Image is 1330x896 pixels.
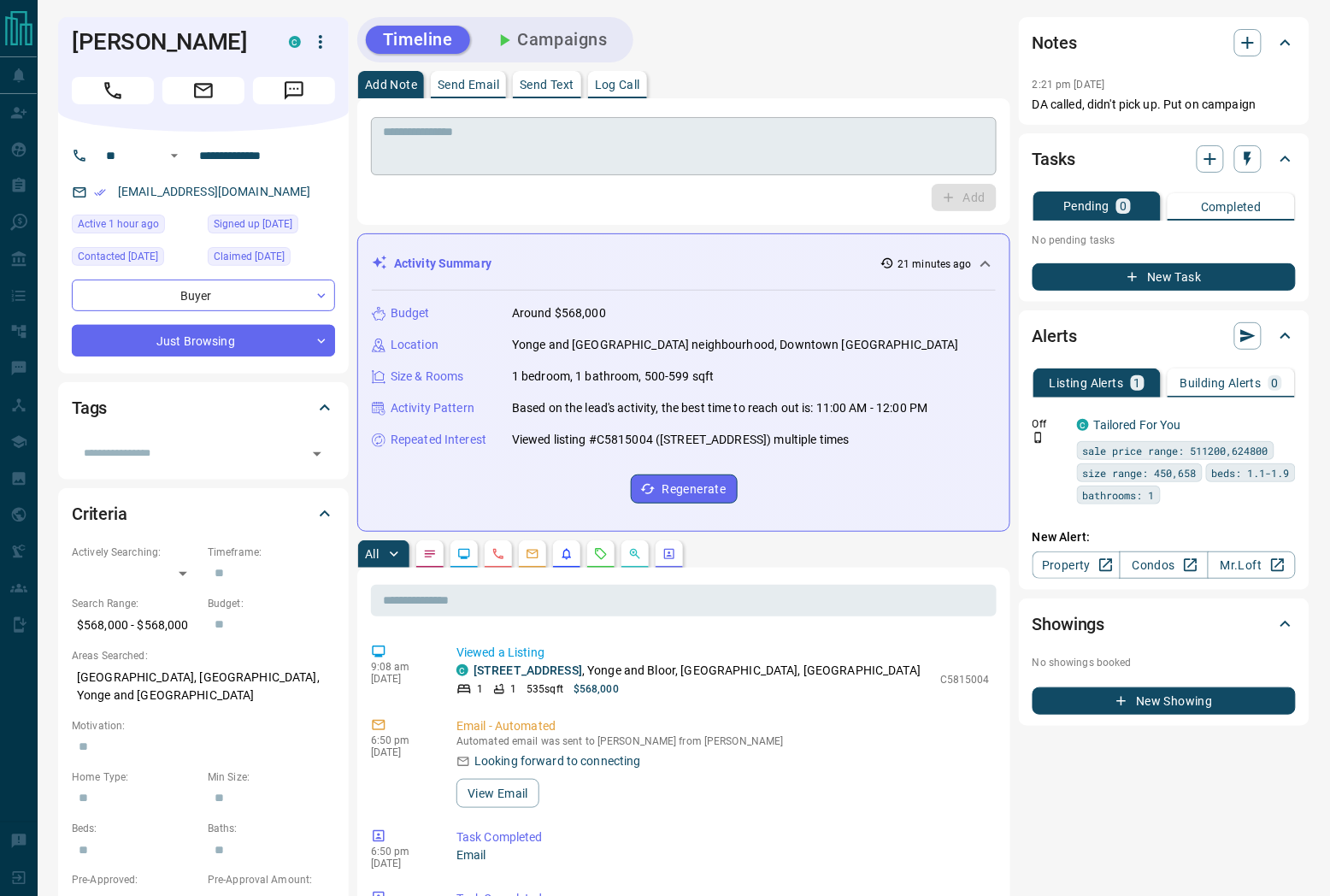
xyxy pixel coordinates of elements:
[1077,419,1089,431] div: condos.ca
[1050,377,1124,389] p: Listing Alerts
[662,547,676,561] svg: Agent Actions
[305,442,329,466] button: Open
[456,664,468,676] div: condos.ca
[1033,96,1296,114] p: DA called, didn't pick up. Put on campaign
[1033,655,1296,670] p: No showings booked
[474,663,582,677] a: [STREET_ADDRESS]
[372,248,996,280] div: Activity Summary21 minutes ago
[940,672,990,687] p: C5815004
[72,611,199,640] p: $568,000 - $568,000
[208,247,335,271] div: Thu Feb 09 2023
[72,769,199,785] p: Home Type:
[1033,416,1067,432] p: Off
[456,735,990,747] p: Automated email was sent to [PERSON_NAME] from [PERSON_NAME]
[1083,486,1155,504] span: bathrooms: 1
[1094,418,1181,432] a: Tailored For You
[526,547,539,561] svg: Emails
[1120,200,1127,212] p: 0
[1033,227,1296,253] p: No pending tasks
[371,661,431,673] p: 9:08 am
[491,547,505,561] svg: Calls
[72,280,335,311] div: Buyer
[1208,551,1296,579] a: Mr.Loft
[164,145,185,166] button: Open
[510,681,516,697] p: 1
[391,431,486,449] p: Repeated Interest
[366,26,470,54] button: Timeline
[253,77,335,104] span: Message
[512,336,959,354] p: Yonge and [GEOGRAPHIC_DATA] neighbourhood, Downtown [GEOGRAPHIC_DATA]
[1033,551,1121,579] a: Property
[371,858,431,869] p: [DATE]
[208,769,335,785] p: Min Size:
[1033,139,1296,180] div: Tasks
[208,596,335,611] p: Budget:
[72,545,199,560] p: Actively Searching:
[391,304,430,322] p: Budget
[1033,145,1075,173] h2: Tasks
[72,247,199,271] div: Mon Sep 29 2025
[1033,432,1045,444] svg: Push Notification Only
[208,821,335,836] p: Baths:
[214,215,292,233] span: Signed up [DATE]
[371,746,431,758] p: [DATE]
[1033,263,1296,291] button: New Task
[512,431,850,449] p: Viewed listing #C5815004 ([STREET_ADDRESS]) multiple times
[208,872,335,887] p: Pre-Approval Amount:
[1033,22,1296,63] div: Notes
[1033,322,1077,350] h2: Alerts
[72,663,335,710] p: [GEOGRAPHIC_DATA], [GEOGRAPHIC_DATA], Yonge and [GEOGRAPHIC_DATA]
[72,387,335,428] div: Tags
[560,547,574,561] svg: Listing Alerts
[512,304,606,322] p: Around $568,000
[594,547,608,561] svg: Requests
[72,500,127,528] h2: Criteria
[1033,687,1296,715] button: New Showing
[1272,377,1279,389] p: 0
[1033,604,1296,645] div: Showings
[1180,377,1262,389] p: Building Alerts
[72,596,199,611] p: Search Range:
[72,493,335,534] div: Criteria
[94,186,106,198] svg: Email Verified
[72,718,335,734] p: Motivation:
[78,215,159,233] span: Active 1 hour ago
[72,325,335,357] div: Just Browsing
[391,399,474,417] p: Activity Pattern
[477,681,483,697] p: 1
[456,828,990,846] p: Task Completed
[72,648,335,663] p: Areas Searched:
[208,215,335,239] div: Thu Feb 09 2023
[1212,464,1290,481] span: beds: 1.1-1.9
[1033,315,1296,357] div: Alerts
[1063,200,1109,212] p: Pending
[456,644,990,662] p: Viewed a Listing
[456,846,990,864] p: Email
[1033,79,1105,91] p: 2:21 pm [DATE]
[371,846,431,858] p: 6:50 pm
[423,547,437,561] svg: Notes
[1201,201,1262,213] p: Completed
[72,394,107,421] h2: Tags
[438,79,499,91] p: Send Email
[474,662,921,680] p: , Yonge and Bloor, [GEOGRAPHIC_DATA], [GEOGRAPHIC_DATA]
[628,547,642,561] svg: Opportunities
[1083,464,1197,481] span: size range: 450,658
[512,399,928,417] p: Based on the lead's activity, the best time to reach out is: 11:00 AM - 12:00 PM
[162,77,244,104] span: Email
[456,779,539,808] button: View Email
[208,545,335,560] p: Timeframe:
[1033,29,1077,56] h2: Notes
[474,752,641,770] p: Looking forward to connecting
[527,681,563,697] p: 535 sqft
[1083,442,1268,459] span: sale price range: 511200,624800
[457,547,471,561] svg: Lead Browsing Activity
[1120,551,1208,579] a: Condos
[371,673,431,685] p: [DATE]
[72,215,199,239] div: Tue Oct 14 2025
[365,548,379,560] p: All
[365,79,417,91] p: Add Note
[394,255,491,273] p: Activity Summary
[1033,610,1105,638] h2: Showings
[72,821,199,836] p: Beds:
